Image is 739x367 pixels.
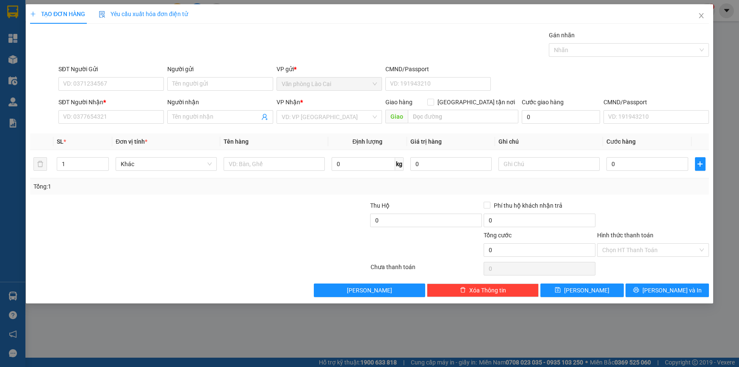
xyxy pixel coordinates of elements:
[495,133,603,150] th: Ghi chú
[522,99,564,106] label: Cước giao hàng
[410,157,492,171] input: 0
[167,64,273,74] div: Người gửi
[555,287,561,294] span: save
[540,284,624,297] button: save[PERSON_NAME]
[603,97,709,107] div: CMND/Passport
[99,11,105,18] img: icon
[116,138,147,145] span: Đơn vị tính
[427,284,539,297] button: deleteXóa Thông tin
[642,286,702,295] span: [PERSON_NAME] và In
[549,32,575,39] label: Gán nhãn
[30,11,85,17] span: TẠO ĐƠN HÀNG
[224,157,325,171] input: VD: Bàn, Ghế
[277,99,300,106] span: VP Nhận
[484,232,512,239] span: Tổng cước
[58,97,164,107] div: SĐT Người Nhận
[347,286,392,295] span: [PERSON_NAME]
[30,11,36,17] span: plus
[698,12,705,19] span: close
[121,158,212,170] span: Khác
[385,110,408,123] span: Giao
[460,287,466,294] span: delete
[498,157,600,171] input: Ghi Chú
[33,182,285,191] div: Tổng: 1
[385,64,491,74] div: CMND/Passport
[606,138,636,145] span: Cước hàng
[395,157,404,171] span: kg
[352,138,382,145] span: Định lượng
[385,99,412,106] span: Giao hàng
[370,262,483,277] div: Chưa thanh toán
[564,286,609,295] span: [PERSON_NAME]
[261,114,268,120] span: user-add
[689,4,713,28] button: Close
[490,201,566,210] span: Phí thu hộ khách nhận trả
[695,161,705,167] span: plus
[33,157,47,171] button: delete
[408,110,518,123] input: Dọc đường
[633,287,639,294] span: printer
[469,286,506,295] span: Xóa Thông tin
[434,97,518,107] span: [GEOGRAPHIC_DATA] tận nơi
[410,138,442,145] span: Giá trị hàng
[314,284,426,297] button: [PERSON_NAME]
[167,97,273,107] div: Người nhận
[99,11,188,17] span: Yêu cầu xuất hóa đơn điện tử
[626,284,709,297] button: printer[PERSON_NAME] và In
[57,138,64,145] span: SL
[282,78,377,90] span: Văn phòng Lào Cai
[695,157,706,171] button: plus
[522,110,600,124] input: Cước giao hàng
[224,138,249,145] span: Tên hàng
[58,64,164,74] div: SĐT Người Gửi
[597,232,653,239] label: Hình thức thanh toán
[277,64,382,74] div: VP gửi
[370,202,390,209] span: Thu Hộ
